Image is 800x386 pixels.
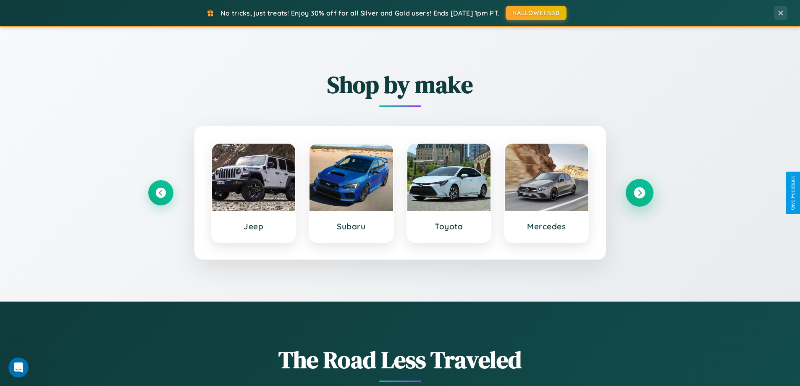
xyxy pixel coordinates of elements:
button: HALLOWEEN30 [506,6,567,20]
h1: The Road Less Traveled [148,344,652,376]
h2: Shop by make [148,68,652,101]
h3: Toyota [416,221,483,231]
h3: Subaru [318,221,385,231]
iframe: Intercom live chat [8,357,29,378]
div: Give Feedback [790,176,796,210]
h3: Jeep [220,221,287,231]
span: No tricks, just treats! Enjoy 30% off for all Silver and Gold users! Ends [DATE] 1pm PT. [220,9,499,17]
h3: Mercedes [513,221,580,231]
